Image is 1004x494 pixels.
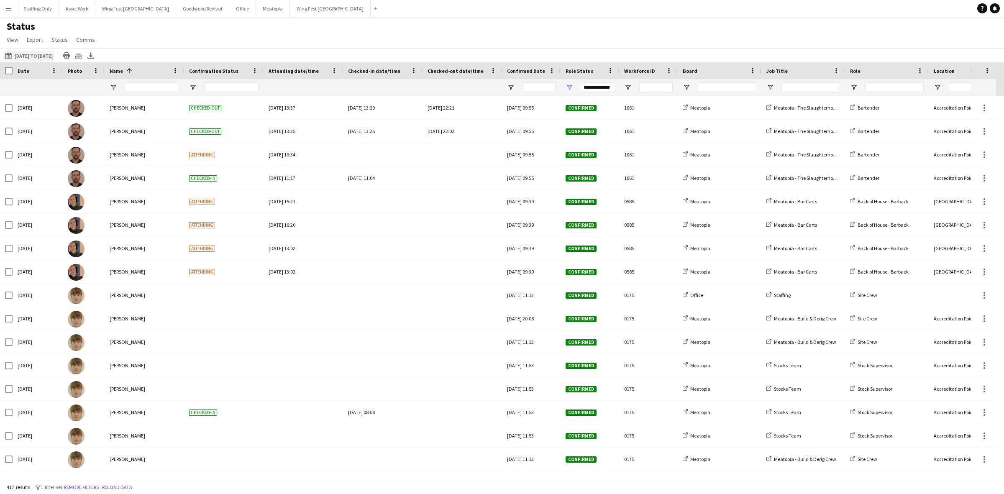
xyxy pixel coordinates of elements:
div: [DATE] [13,284,63,307]
span: Bartender [858,105,879,111]
div: [DATE] [13,260,63,283]
span: Attending date/time [269,68,319,74]
button: Open Filter Menu [766,84,774,91]
div: [DATE] [13,143,63,166]
span: Role Status [566,68,593,74]
span: Photo [68,68,82,74]
span: 1 filter set [41,484,62,490]
div: [DATE] 09:58 [502,471,561,494]
span: Confirmed [566,175,597,182]
div: [DATE] [13,448,63,471]
span: Meatopia [690,128,710,134]
span: Meatopia - Build & Derig Crew [774,339,836,345]
div: [DATE] [13,213,63,236]
a: Meatopia - Bar Carts [766,269,817,275]
span: Staffing [774,292,791,298]
img: AARON STEER [68,100,85,117]
a: Bartender [850,151,879,158]
div: [DATE] [13,120,63,143]
button: [DATE] to [DATE] [3,51,54,61]
a: Meatopia [683,433,710,439]
img: Aidan Demery [68,381,85,398]
span: Meatopia [690,151,710,158]
span: Workforce ID [624,68,655,74]
a: Meatopia [683,456,710,462]
div: [DATE] 09:39 [502,237,561,260]
span: Meatopia - The Slaughterhouse [774,151,840,158]
span: Checked-out [189,105,221,111]
div: [DATE] 09:39 [502,260,561,283]
div: [DATE] 09:55 [502,96,561,119]
a: Meatopia [683,245,710,251]
span: Status [51,36,68,44]
span: Attending [189,152,215,158]
button: Open Filter Menu [507,84,515,91]
div: [DATE] 16:20 [269,213,338,236]
div: [DATE] 11:17 [269,166,338,189]
span: Confirmed [566,222,597,228]
span: Meatopia [690,105,710,111]
input: Name Filter Input [125,82,179,92]
div: [DATE] 09:55 [502,166,561,189]
a: Meatopia [683,198,710,205]
div: [DATE] [13,166,63,189]
a: Stocks Team [766,386,801,392]
a: Meatopia - The Slaughterhouse [766,105,840,111]
a: Meatopia - Build & Derig Crew [766,456,836,462]
span: Attending [189,199,215,205]
span: Checked-in date/time [348,68,400,74]
div: 0175 [619,377,678,400]
span: Meatopia - Bar Carts [774,269,817,275]
span: Site Crew [858,315,877,322]
a: Back of House - Barback [850,222,909,228]
span: [PERSON_NAME] [110,456,145,462]
div: [DATE] [13,424,63,447]
span: [PERSON_NAME] [110,339,145,345]
a: Meatopia [683,128,710,134]
a: Meatopia [683,105,710,111]
span: Back of House - Barback [858,269,909,275]
span: Meatopia - The Slaughterhouse [774,175,840,181]
a: Bartender [850,128,879,134]
span: Confirmed [566,316,597,322]
button: Open Filter Menu [566,84,573,91]
span: Meatopia [690,409,710,415]
span: Meatopia [690,198,710,205]
span: Board [683,68,697,74]
div: 1061 [619,166,678,189]
div: 0175 [619,284,678,307]
span: Meatopia [690,339,710,345]
div: 0175 [619,424,678,447]
a: Back of House - Barback [850,269,909,275]
input: Board Filter Input [698,82,756,92]
div: [DATE] 13:36 [269,471,338,494]
a: Meatopia - The Slaughterhouse [766,128,840,134]
div: [DATE] [13,330,63,353]
span: Confirmation Status [189,68,238,74]
span: Comms [76,36,95,44]
span: [PERSON_NAME] [110,222,145,228]
a: Stock Supervisor [850,386,892,392]
div: 0175 [619,330,678,353]
button: Open Filter Menu [683,84,690,91]
button: Wing Fest [GEOGRAPHIC_DATA] [95,0,176,17]
span: Confirmed [566,386,597,392]
a: Meatopia [683,175,710,181]
span: Meatopia - Bar Carts [774,245,817,251]
a: Export [23,34,46,45]
span: Date [18,68,29,74]
span: Name [110,68,123,74]
div: [DATE] 11:04 [348,166,417,189]
div: [DATE] 11:12 [502,284,561,307]
div: 1061 [619,120,678,143]
img: Aidan Collins [68,241,85,257]
div: [DATE] 13:02 [269,237,338,260]
button: Open Filter Menu [934,84,941,91]
a: Meatopia [683,151,710,158]
button: Office [229,0,256,17]
a: Site Crew [850,315,877,322]
span: [PERSON_NAME] [110,362,145,369]
img: AARON STEER [68,123,85,140]
span: [PERSON_NAME] [110,386,145,392]
div: [DATE] [13,96,63,119]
